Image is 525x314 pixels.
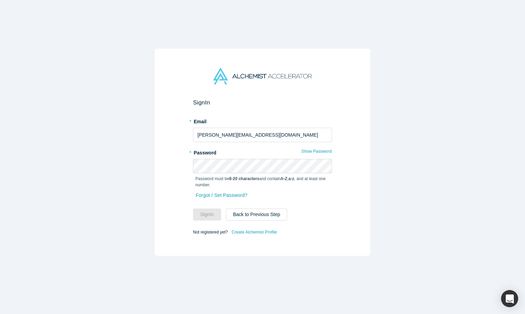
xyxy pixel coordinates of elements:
[193,147,332,156] label: Password
[281,176,287,181] strong: A-Z
[193,99,332,106] h2: Sign In
[231,228,277,237] a: Create Alchemist Profile
[229,176,259,181] strong: 8-20 characters
[193,230,228,235] span: Not registered yet?
[226,209,287,221] button: Back to Previous Step
[301,147,332,156] button: Show Password
[193,116,332,125] label: Email
[195,176,330,188] p: Password must be and contain , , and at least one number.
[289,176,294,181] strong: a-z
[193,209,221,221] button: SignIn
[195,189,248,201] a: Forgot / Set Password?
[213,68,312,85] img: Alchemist Accelerator Logo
